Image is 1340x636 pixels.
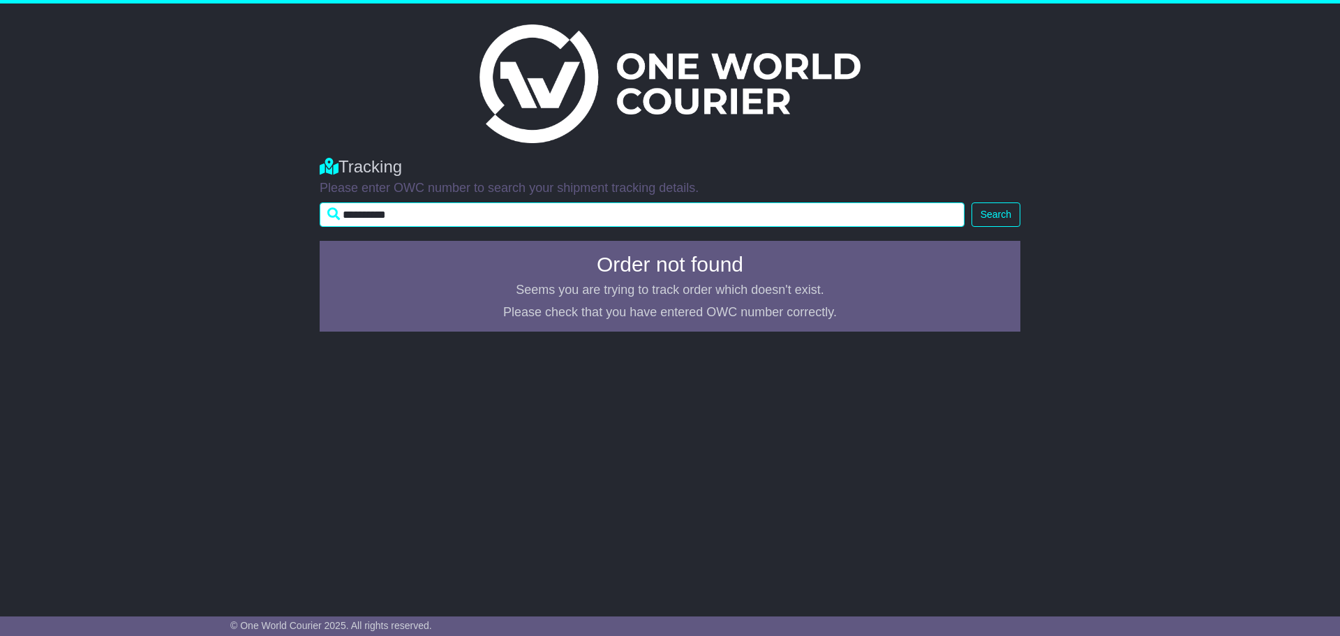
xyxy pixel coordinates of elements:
button: Search [971,202,1020,227]
p: Please enter OWC number to search your shipment tracking details. [320,181,1020,196]
span: © One World Courier 2025. All rights reserved. [230,620,432,631]
p: Please check that you have entered OWC number correctly. [328,305,1012,320]
p: Seems you are trying to track order which doesn't exist. [328,283,1012,298]
h4: Order not found [328,253,1012,276]
img: Light [479,24,861,143]
div: Tracking [320,157,1020,177]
